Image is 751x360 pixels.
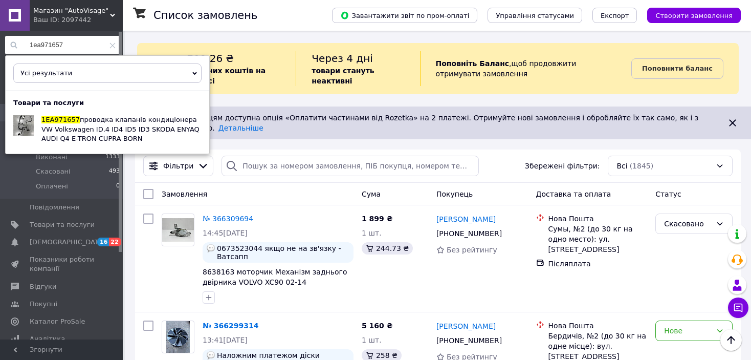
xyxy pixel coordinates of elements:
a: [PERSON_NAME] [436,214,496,224]
b: Поповнити баланс [642,65,713,72]
button: Завантажити звіт по пром-оплаті [332,8,477,23]
span: 5 160 ₴ [362,322,393,330]
span: Скасовані [36,167,71,176]
a: [PERSON_NAME] [436,321,496,331]
span: Вашим покупцям доступна опція «Оплатити частинами від Rozetka» на 2 платежі. Отримуйте нові замов... [158,114,698,132]
span: Статус [655,190,681,198]
div: [PHONE_NUMBER] [434,226,504,241]
span: Усі результати [20,69,72,77]
span: Покупець [436,190,473,198]
div: , щоб продовжити отримувати замовлення [420,51,631,86]
div: 244.73 ₴ [362,242,413,255]
span: 1 899 ₴ [362,215,393,223]
span: 13:41[DATE] [203,336,248,344]
a: Детальніше [218,124,263,132]
button: Створити замовлення [647,8,741,23]
span: Завантажити звіт по пром-оплаті [340,11,469,20]
div: Товари та послуги [6,98,92,108]
span: Показники роботи компанії [30,255,95,273]
span: 493 [109,167,120,176]
span: Експорт [601,12,629,19]
span: -709.26 ₴ [183,52,234,65]
span: Через 4 дні [312,52,373,65]
span: (1845) [630,162,654,170]
a: № 366309694 [203,215,253,223]
div: Скасовано [664,218,712,229]
span: проводка клапанів кондиціонера VW Volkswagen ID.4 ID4 ID5 ID3 SKODA ENYAQ AUDI Q4 E-TRON CUPRA BORN [41,116,200,142]
span: Товари та послуги [30,220,95,229]
span: [DEMOGRAPHIC_DATA] [30,238,105,247]
span: Замовлення [162,190,207,198]
div: Нова Пошта [548,321,648,331]
span: 1EA971657 [41,116,80,123]
b: Поповніть Баланс [436,59,510,68]
span: Аналітика [30,334,65,344]
a: 8638163 моторчик Механізм заднього двірника VOLVO XC90 02-14 [203,268,347,286]
div: [PHONE_NUMBER] [434,333,504,348]
span: 22 [109,238,121,246]
img: :speech_balloon: [207,351,215,359]
span: Повідомлення [30,203,79,212]
span: 1333 [105,153,120,162]
span: Cума [362,190,381,198]
a: Фото товару [162,321,194,353]
a: № 366299314 [203,322,258,330]
img: Фото товару [166,321,190,353]
span: Без рейтингу [447,246,497,254]
span: Покупці [30,300,57,309]
h1: Список замовлень [153,9,257,22]
span: 16 [97,238,109,246]
span: Всі [616,161,627,171]
input: Пошук за номером замовлення, ПІБ покупця, номером телефону, Email, номером накладної [222,156,479,176]
img: :speech_balloon: [207,244,215,252]
span: 14:45[DATE] [203,229,248,237]
div: Післяплата [548,259,648,269]
div: Нове [664,325,712,336]
div: Сумы, №2 (до 30 кг на одно место): ул. [STREET_ADDRESS] [548,224,648,255]
div: Ваш ID: 2097442 [33,15,123,25]
button: Наверх [720,329,742,351]
span: Управління статусами [496,12,574,19]
button: Управління статусами [488,8,582,23]
div: Нова Пошта [548,214,648,224]
span: Оплачені [36,182,68,191]
span: Збережені фільтри: [525,161,600,171]
span: Каталог ProSale [30,317,85,326]
a: Фото товару [162,214,194,246]
span: Відгуки [30,282,56,291]
a: Поповнити баланс [631,58,723,79]
span: 0 [116,182,120,191]
span: Магазин "AutoVisage" [33,6,110,15]
img: Фото товару [162,218,194,242]
span: Виконані [36,153,68,162]
button: Експорт [592,8,637,23]
span: Фільтри [163,161,193,171]
b: реальних коштів на балансі [183,67,266,85]
span: Доставка та оплата [536,190,611,198]
button: Чат з покупцем [728,298,748,318]
span: Створити замовлення [655,12,733,19]
span: 1 шт. [362,336,382,344]
b: товари стануть неактивні [312,67,374,85]
input: Пошук [5,36,121,54]
span: 1 шт. [362,229,382,237]
a: Створити замовлення [637,11,741,19]
span: 0673523044 якщо не на зв'язку - Ватсапп [217,244,349,261]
